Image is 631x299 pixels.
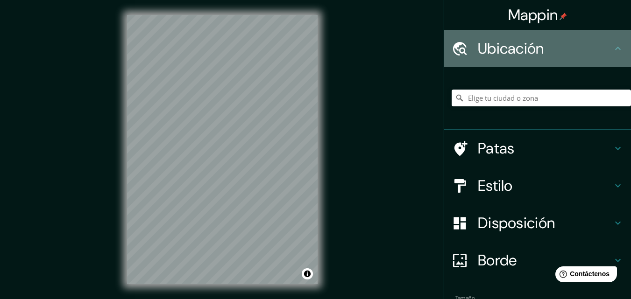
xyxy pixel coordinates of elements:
[452,90,631,106] input: Elige tu ciudad o zona
[560,13,567,20] img: pin-icon.png
[478,139,515,158] font: Patas
[444,167,631,204] div: Estilo
[302,268,313,279] button: Activar o desactivar atribución
[548,263,621,289] iframe: Lanzador de widgets de ayuda
[508,5,558,25] font: Mappin
[127,15,318,284] canvas: Mapa
[478,39,544,58] font: Ubicación
[478,213,555,233] font: Disposición
[444,30,631,67] div: Ubicación
[478,250,517,270] font: Borde
[478,176,513,195] font: Estilo
[444,242,631,279] div: Borde
[444,130,631,167] div: Patas
[444,204,631,242] div: Disposición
